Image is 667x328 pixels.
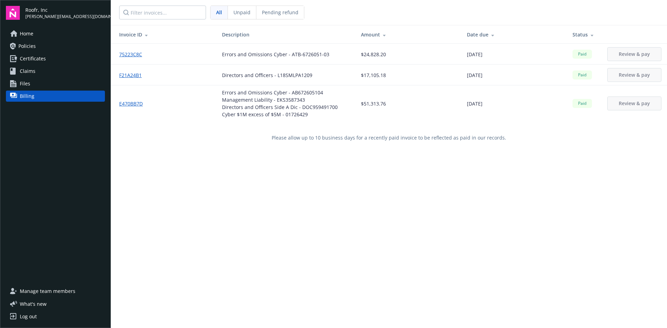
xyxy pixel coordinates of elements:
[607,47,661,61] button: Review & pay
[619,51,650,57] span: Review & pay
[361,100,386,107] span: $51,313.76
[361,51,386,58] span: $24,828.20
[6,91,105,102] a: Billing
[233,9,250,16] span: Unpaid
[119,51,148,58] a: 75223C8C
[20,66,35,77] span: Claims
[6,78,105,89] a: Files
[222,111,338,118] div: Cyber $1M excess of $5M - 01726429
[6,66,105,77] a: Claims
[20,91,34,102] span: Billing
[25,6,105,14] span: Roofr, Inc
[222,89,338,96] div: Errors and Omissions Cyber - AB672605104
[6,41,105,52] a: Policies
[467,51,483,58] span: [DATE]
[6,6,20,20] img: navigator-logo.svg
[607,68,661,82] button: Review & pay
[607,96,661,110] button: Review & pay
[20,300,47,308] span: What ' s new
[575,72,589,78] span: Paid
[119,72,147,79] a: F21A24B1
[20,28,33,39] span: Home
[119,100,148,107] a: E470BB7D
[262,9,298,16] span: Pending refund
[6,300,58,308] button: What's new
[20,53,46,64] span: Certificates
[361,72,386,79] span: $17,105.18
[111,121,667,154] div: Please allow up to 10 business days for a recently paid invoice to be reflected as paid in our re...
[25,14,105,20] span: [PERSON_NAME][EMAIL_ADDRESS][DOMAIN_NAME]
[573,31,596,38] div: Status
[467,72,483,79] span: [DATE]
[222,51,329,58] div: Errors and Omissions Cyber - ATB-6726051-03
[20,311,37,322] div: Log out
[18,41,36,52] span: Policies
[361,31,455,38] div: Amount
[467,31,561,38] div: Date due
[20,78,30,89] span: Files
[6,53,105,64] a: Certificates
[467,100,483,107] span: [DATE]
[575,100,589,107] span: Paid
[6,286,105,297] a: Manage team members
[222,72,312,79] div: Directors and Officers - L18SMLPA1209
[119,31,211,38] div: Invoice ID
[222,103,338,111] div: Directors and Officers Side A Dic - DOC959491700
[119,6,206,19] input: Filter invoices...
[619,100,650,107] span: Review & pay
[20,286,75,297] span: Manage team members
[25,6,105,20] button: Roofr, Inc[PERSON_NAME][EMAIL_ADDRESS][DOMAIN_NAME]
[575,51,589,57] span: Paid
[619,72,650,78] span: Review & pay
[222,31,350,38] div: Description
[216,9,222,16] span: All
[222,96,338,103] div: Management Liability - EKS3587343
[6,28,105,39] a: Home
